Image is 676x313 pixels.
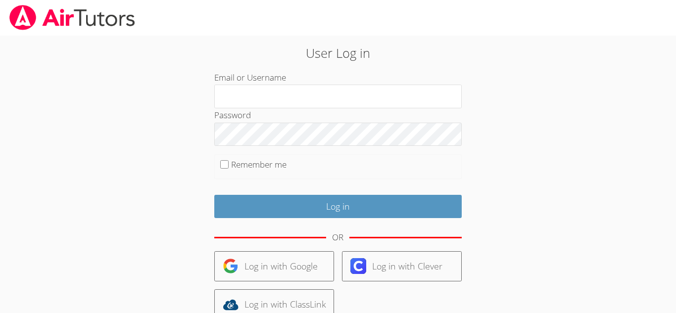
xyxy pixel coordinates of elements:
[214,109,251,121] label: Password
[214,195,462,218] input: Log in
[231,159,287,170] label: Remember me
[214,251,334,281] a: Log in with Google
[214,72,286,83] label: Email or Username
[155,44,521,62] h2: User Log in
[223,258,239,274] img: google-logo-50288ca7cdecda66e5e0955fdab243c47b7ad437acaf1139b6f446037453330a.svg
[223,297,239,313] img: classlink-logo-d6bb404cc1216ec64c9a2012d9dc4662098be43eaf13dc465df04b49fa7ab582.svg
[332,230,343,245] div: OR
[350,258,366,274] img: clever-logo-6eab21bc6e7a338710f1a6ff85c0baf02591cd810cc4098c63d3a4b26e2feb20.svg
[8,5,136,30] img: airtutors_banner-c4298cdbf04f3fff15de1276eac7730deb9818008684d7c2e4769d2f7ddbe033.png
[342,251,462,281] a: Log in with Clever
